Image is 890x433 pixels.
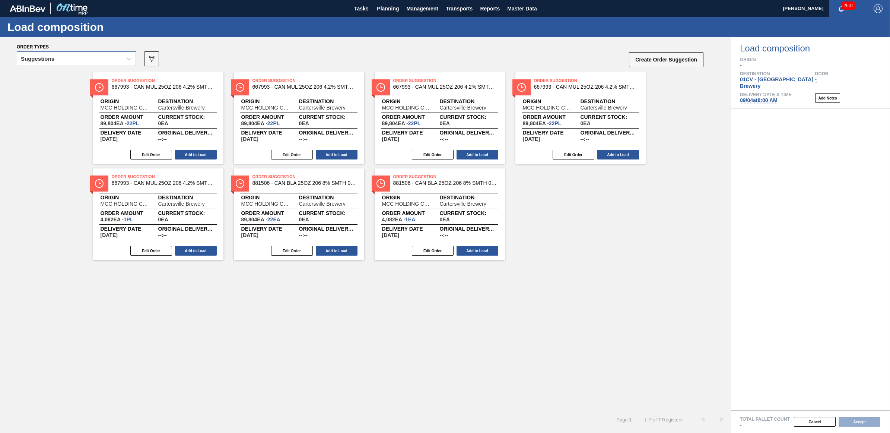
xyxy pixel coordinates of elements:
[158,99,216,104] span: Destination
[581,136,589,142] span: --:--
[241,115,299,119] span: Order amount
[101,201,151,206] span: MCC HOLDING COMPANY LLC
[815,76,817,82] span: -
[523,136,540,142] span: 09/04/2025
[252,180,357,186] span: 881506 - CAN BLA 25OZ 206 8% SMTH 0225 GEN BEER S
[393,173,498,180] span: Order Suggestion
[236,83,244,92] img: status
[393,180,498,186] span: 881506 - CAN BLA 25OZ 206 8% SMTH 0225 GEN BEER S
[382,99,440,104] span: Origin
[241,211,299,215] span: Order amount
[101,99,158,104] span: Origin
[440,217,450,222] span: ,0,EA,
[440,130,498,135] span: Original delivery time
[158,121,168,126] span: ,0,EA,
[101,105,151,110] span: MCC HOLDING COMPANY LLC
[740,76,813,89] span: 01CV - [GEOGRAPHIC_DATA] Brewery
[101,195,158,200] span: Origin
[382,233,399,238] span: 09/04/2025
[241,227,299,231] span: Delivery Date
[299,201,346,206] span: Cartersville Brewery
[101,115,158,119] span: Order amount
[299,217,309,222] span: ,0,EA,
[457,246,498,256] button: Add to Load
[597,150,639,159] button: Add to Load
[130,150,172,159] button: Edit Order
[316,246,357,256] button: Add to Load
[158,136,167,142] span: --:--
[175,150,217,159] button: Add to Load
[95,179,104,188] img: status
[406,4,438,13] span: Management
[523,115,581,119] span: Order amount
[534,84,638,90] span: 667993 - CAN MUL 25OZ 206 4.2% SMTH 0220 GEN BEER
[694,410,712,429] button: <
[829,3,853,14] button: Notifications
[299,227,357,231] span: Original delivery time
[299,130,357,135] span: Original delivery time
[375,168,505,260] span: statusOrder Suggestion881506 - CAN BLA 25OZ 206 8% SMTH 0225 GEN BEER SOriginMCC HOLDING COMPANY ...
[241,99,299,104] span: Origin
[534,77,638,84] span: Order Suggestion
[382,130,440,135] span: Delivery Date
[440,227,498,231] span: Original delivery time
[241,121,280,126] span: 89,804EA-22PL
[101,130,158,135] span: Delivery Date
[382,217,416,222] span: 4,082EA-1EA
[93,168,223,260] span: statusOrder Suggestion667993 - CAN MUL 25OZ 206 4.2% SMTH 0220 GEN BEEROriginMCC HOLDING COMPANY ...
[740,44,890,53] span: Load composition
[616,417,632,423] span: Page : 1
[252,77,357,84] span: Order Suggestion
[158,211,216,215] span: Current Stock:
[440,195,498,200] span: Destination
[412,150,454,159] button: Edit Order
[382,121,421,126] span: 89,804EA-22PL
[175,246,217,256] button: Add to Load
[158,195,216,200] span: Destination
[112,180,216,186] span: 667993 - CAN MUL 25OZ 206 4.2% SMTH 0220 GEN BEER
[815,93,840,103] button: Add Notes
[440,233,448,238] span: --:--
[101,227,158,231] span: Delivery Date
[643,417,683,423] span: 1 - 7 of 7 Registers
[553,150,594,159] button: Edit Order
[440,121,450,126] span: ,0,EA,
[234,168,364,260] span: statusOrder Suggestion881506 - CAN BLA 25OZ 206 8% SMTH 0225 GEN BEER SOriginMCC HOLDING COMPANY ...
[271,150,313,159] button: Edit Order
[101,121,139,126] span: 89,804EA-22PL
[712,410,731,429] button: >
[234,72,364,164] span: statusOrder Suggestion667993 - CAN MUL 25OZ 206 4.2% SMTH 0220 GEN BEEROriginMCC HOLDING COMPANY ...
[382,211,440,215] span: Order amount
[581,130,638,135] span: Original delivery time
[740,62,742,68] span: -
[158,115,216,119] span: Current Stock:
[158,201,205,206] span: Cartersville Brewery
[523,99,581,104] span: Origin
[581,99,638,104] span: Destination
[393,84,498,90] span: 667993 - CAN MUL 25OZ 206 4.2% SMTH 0220 GEN BEER
[457,150,498,159] button: Add to Load
[581,105,627,110] span: Cartersville Brewery
[299,195,357,200] span: Destination
[241,105,292,110] span: MCC HOLDING COMPANY LLC
[740,92,791,97] span: Delivery Date & Time
[412,246,454,256] button: Edit Order
[93,72,223,164] span: statusOrder Suggestion667993 - CAN MUL 25OZ 206 4.2% SMTH 0220 GEN BEEROriginMCC HOLDING COMPANY ...
[112,77,216,84] span: Order Suggestion
[377,4,399,13] span: Planning
[382,195,440,200] span: Origin
[376,83,385,92] img: status
[517,83,526,92] img: status
[158,217,168,222] span: ,0,EA,
[95,83,104,92] img: status
[740,97,778,103] span: 09/04 at 8:00 AM
[480,4,500,13] span: Reports
[299,211,357,215] span: Current Stock:
[794,417,836,427] button: Cancel
[549,120,561,126] span: 22,PL
[101,136,118,142] span: 09/04/2025
[17,44,49,50] span: Order types
[382,227,440,231] span: Delivery Date
[515,72,646,164] span: statusOrder Suggestion667993 - CAN MUL 25OZ 206 4.2% SMTH 0220 GEN BEEROriginMCC HOLDING COMPANY ...
[740,57,890,62] span: Origin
